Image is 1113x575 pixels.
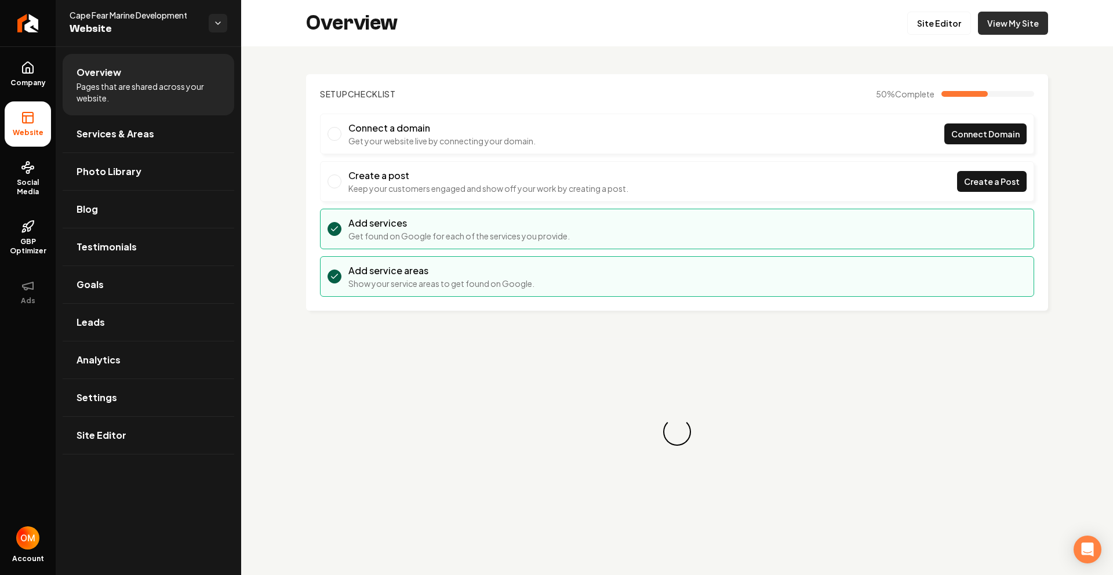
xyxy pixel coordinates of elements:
[63,153,234,190] a: Photo Library
[77,165,141,179] span: Photo Library
[348,230,570,242] p: Get found on Google for each of the services you provide.
[5,237,51,256] span: GBP Optimizer
[320,88,396,100] h2: Checklist
[77,65,121,79] span: Overview
[77,240,137,254] span: Testimonials
[964,176,1020,188] span: Create a Post
[77,353,121,367] span: Analytics
[5,210,51,265] a: GBP Optimizer
[348,135,536,147] p: Get your website live by connecting your domain.
[63,304,234,341] a: Leads
[944,123,1027,144] a: Connect Domain
[895,89,934,99] span: Complete
[348,183,628,194] p: Keep your customers engaged and show off your work by creating a post.
[63,191,234,228] a: Blog
[77,428,126,442] span: Site Editor
[8,128,48,137] span: Website
[17,14,39,32] img: Rebolt Logo
[70,21,199,37] span: Website
[16,526,39,549] img: Omar Molai
[5,178,51,196] span: Social Media
[320,89,348,99] span: Setup
[77,127,154,141] span: Services & Areas
[348,216,570,230] h3: Add services
[957,171,1027,192] a: Create a Post
[77,391,117,405] span: Settings
[12,554,44,563] span: Account
[16,526,39,549] button: Open user button
[5,151,51,206] a: Social Media
[876,88,934,100] span: 50 %
[5,270,51,315] button: Ads
[63,228,234,265] a: Testimonials
[77,315,105,329] span: Leads
[306,12,398,35] h2: Overview
[77,81,220,104] span: Pages that are shared across your website.
[1074,536,1101,563] div: Open Intercom Messenger
[907,12,971,35] a: Site Editor
[63,341,234,379] a: Analytics
[978,12,1048,35] a: View My Site
[77,202,98,216] span: Blog
[5,52,51,97] a: Company
[348,264,534,278] h3: Add service areas
[70,9,199,21] span: Cape Fear Marine Development
[348,278,534,289] p: Show your service areas to get found on Google.
[16,296,40,305] span: Ads
[659,413,695,450] div: Loading
[63,266,234,303] a: Goals
[63,379,234,416] a: Settings
[348,121,536,135] h3: Connect a domain
[63,417,234,454] a: Site Editor
[348,169,628,183] h3: Create a post
[6,78,50,88] span: Company
[63,115,234,152] a: Services & Areas
[951,128,1020,140] span: Connect Domain
[77,278,104,292] span: Goals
